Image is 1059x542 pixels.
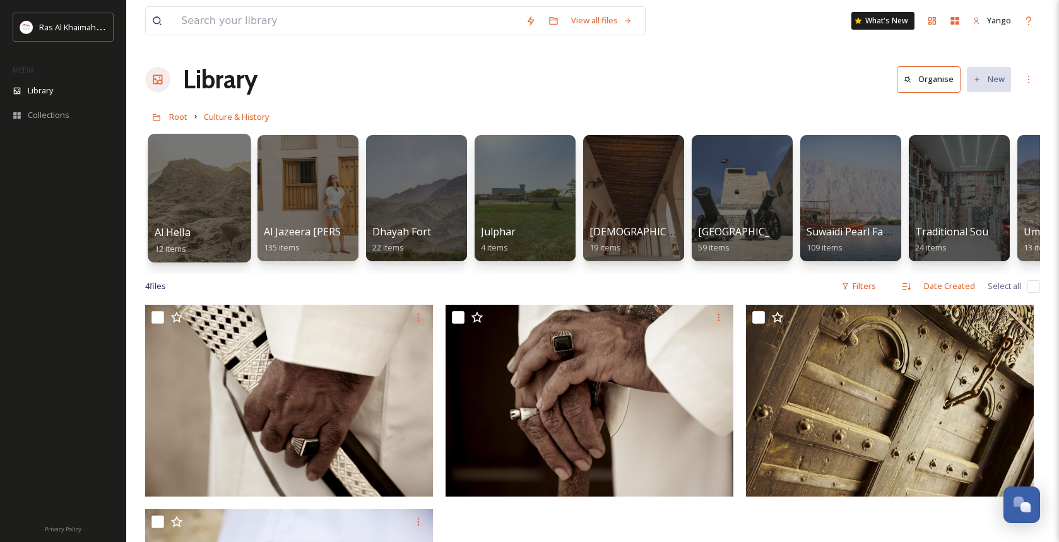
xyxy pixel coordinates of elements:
span: Julphar [481,225,516,239]
a: Traditional Souq & Market24 items [915,226,1041,253]
span: 109 items [807,242,843,253]
img: Museum & Heritage .jpg [446,305,733,497]
span: Traditional Souq & Market [915,225,1041,239]
img: Museum & Heritage .jpg [145,305,433,497]
span: Library [28,85,53,97]
span: 24 items [915,242,947,253]
span: Root [169,111,187,122]
div: Date Created [918,274,981,298]
a: Library [183,61,257,98]
a: Al Hella12 items [155,227,191,254]
span: Dhayah Fort [372,225,431,239]
img: Museum & Heritage .jpg [746,305,1034,497]
img: Logo_RAKTDA_RGB-01.png [20,21,33,33]
span: Select all [988,280,1021,292]
a: [DEMOGRAPHIC_DATA]19 items [589,226,701,253]
span: Yango [987,15,1011,26]
a: [GEOGRAPHIC_DATA]59 items [698,226,800,253]
a: What's New [851,12,914,30]
button: Organise [897,66,961,92]
a: Culture & History [204,109,269,124]
span: 13 items [1024,242,1055,253]
a: Dhayah Fort22 items [372,226,431,253]
a: Suwaidi Pearl Farm109 items [807,226,896,253]
button: Open Chat [1003,486,1040,523]
span: Privacy Policy [45,525,81,533]
a: Organise [897,66,967,92]
a: View all files [565,8,639,33]
span: 59 items [698,242,730,253]
span: [DEMOGRAPHIC_DATA] [589,225,701,239]
span: 135 items [264,242,300,253]
a: Julphar4 items [481,226,516,253]
span: 12 items [155,242,187,254]
span: Culture & History [204,111,269,122]
span: Al Jazeera [PERSON_NAME] [264,225,394,239]
span: 4 file s [145,280,166,292]
span: 22 items [372,242,404,253]
span: [GEOGRAPHIC_DATA] [698,225,800,239]
span: Collections [28,109,69,121]
span: Al Hella [155,225,191,239]
span: Ras Al Khaimah Tourism Development Authority [39,21,218,33]
a: Root [169,109,187,124]
span: 19 items [589,242,621,253]
a: Al Jazeera [PERSON_NAME]135 items [264,226,394,253]
a: Yango [966,8,1017,33]
input: Search your library [175,7,519,35]
a: Privacy Policy [45,521,81,536]
span: Suwaidi Pearl Farm [807,225,896,239]
span: 4 items [481,242,508,253]
div: Filters [835,274,882,298]
button: New [967,67,1011,91]
span: MEDIA [13,65,35,74]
